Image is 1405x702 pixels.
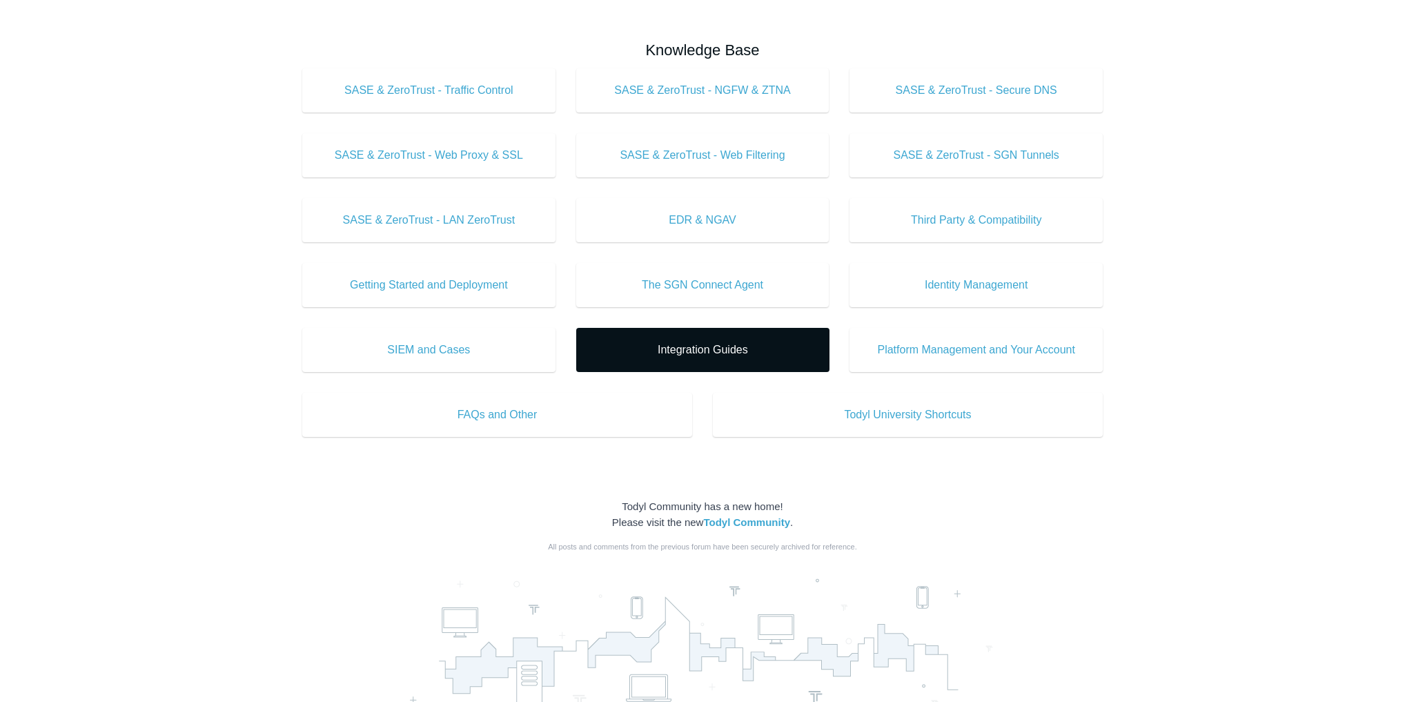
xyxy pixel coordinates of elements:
a: Getting Started and Deployment [302,263,556,307]
span: SASE & ZeroTrust - Web Filtering [597,147,809,164]
a: Todyl Community [703,516,790,528]
a: SASE & ZeroTrust - SGN Tunnels [849,133,1103,177]
a: Integration Guides [576,328,829,372]
span: SASE & ZeroTrust - Secure DNS [870,82,1082,99]
a: SASE & ZeroTrust - Traffic Control [302,68,556,113]
span: Third Party & Compatibility [870,212,1082,228]
span: FAQs and Other [323,407,671,423]
a: SASE & ZeroTrust - Web Filtering [576,133,829,177]
a: Platform Management and Your Account [849,328,1103,372]
span: Integration Guides [597,342,809,358]
span: SIEM and Cases [323,342,535,358]
a: FAQs and Other [302,393,692,437]
span: EDR & NGAV [597,212,809,228]
span: SASE & ZeroTrust - LAN ZeroTrust [323,212,535,228]
a: SASE & ZeroTrust - LAN ZeroTrust [302,198,556,242]
h2: Knowledge Base [302,39,1103,61]
span: Identity Management [870,277,1082,293]
a: SIEM and Cases [302,328,556,372]
a: SASE & ZeroTrust - NGFW & ZTNA [576,68,829,113]
span: SASE & ZeroTrust - NGFW & ZTNA [597,82,809,99]
a: SASE & ZeroTrust - Secure DNS [849,68,1103,113]
a: Identity Management [849,263,1103,307]
a: The SGN Connect Agent [576,263,829,307]
span: Todyl University Shortcuts [734,407,1082,423]
a: SASE & ZeroTrust - Web Proxy & SSL [302,133,556,177]
a: Third Party & Compatibility [849,198,1103,242]
span: SASE & ZeroTrust - Traffic Control [323,82,535,99]
span: The SGN Connect Agent [597,277,809,293]
span: SASE & ZeroTrust - Web Proxy & SSL [323,147,535,164]
span: SASE & ZeroTrust - SGN Tunnels [870,147,1082,164]
div: Todyl Community has a new home! Please visit the new . [302,499,1103,530]
div: All posts and comments from the previous forum have been securely archived for reference. [302,541,1103,553]
span: Getting Started and Deployment [323,277,535,293]
a: EDR & NGAV [576,198,829,242]
span: Platform Management and Your Account [870,342,1082,358]
a: Todyl University Shortcuts [713,393,1103,437]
